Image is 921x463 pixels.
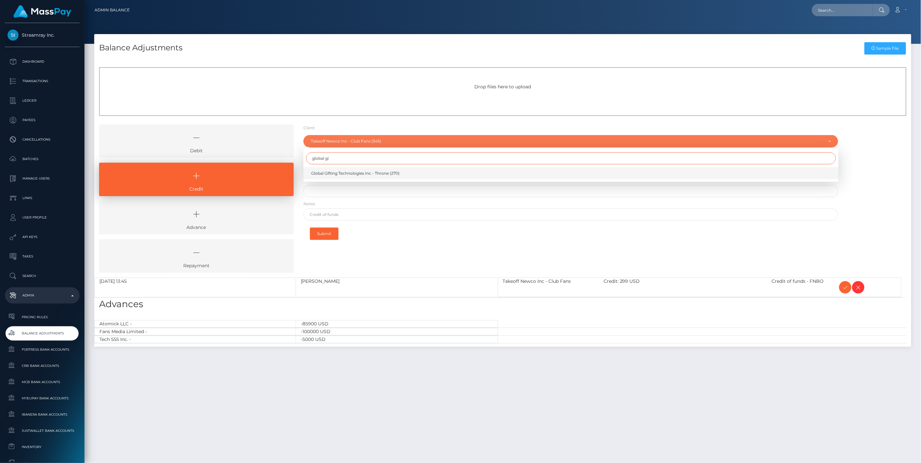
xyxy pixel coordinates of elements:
[296,336,498,343] div: -5000 USD
[5,407,80,421] a: Ibanera Bank Accounts
[7,313,77,321] span: Pricing Rules
[5,93,80,109] a: Ledger
[7,76,77,86] p: Transactions
[7,96,77,106] p: Ledger
[303,135,838,147] button: Takeoff Newco Inc - Club Fans (345)
[7,232,77,242] p: API Keys
[95,3,130,17] a: Admin Balance
[5,248,80,265] a: Taxes
[7,443,77,451] span: Inventory
[7,193,77,203] p: Links
[7,378,77,386] span: MCB Bank Accounts
[311,139,824,144] div: Takeoff Newco Inc - Club Fans (345)
[5,32,80,38] span: Streamray Inc.
[94,336,296,343] div: Tech 555 Inc. -
[296,328,498,335] div: -100000 USD
[7,213,77,222] p: User Profile
[311,170,400,176] span: Global Gifting Technologies Inc - Throne (270)
[7,291,77,300] p: Admin
[864,42,906,55] a: Sample File
[7,30,19,41] img: Streamray Inc.
[303,201,315,207] label: Notes
[599,278,767,297] div: Credit: 299 USD
[99,124,294,158] a: Debit
[99,42,183,54] h4: Balance Adjustments
[99,201,294,234] a: Advance
[7,330,77,337] span: Balance Adjustments
[7,427,77,434] span: JustWallet Bank Accounts
[5,54,80,70] a: Dashboard
[5,287,80,304] a: Admin
[7,271,77,281] p: Search
[5,190,80,206] a: Links
[767,278,834,297] div: Credit of funds - FNBO
[306,152,836,164] input: Search
[5,151,80,167] a: Batches
[296,320,498,328] div: -85900 USD
[5,343,80,357] a: Fortress Bank Accounts
[5,170,80,187] a: Manage Users
[7,411,77,418] span: Ibanera Bank Accounts
[296,278,498,297] div: [PERSON_NAME]
[99,239,294,273] a: Repayment
[812,4,873,16] input: Search...
[5,131,80,148] a: Cancellations
[5,440,80,454] a: Inventory
[94,328,296,335] div: Fans Media Limited -
[5,424,80,438] a: JustWallet Bank Accounts
[7,115,77,125] p: Payees
[5,209,80,226] a: User Profile
[310,228,339,240] button: Submit
[7,362,77,369] span: CRB Bank Accounts
[7,135,77,144] p: Cancellations
[5,112,80,128] a: Payees
[7,346,77,353] span: Fortress Bank Accounts
[5,375,80,389] a: MCB Bank Accounts
[94,278,296,297] div: [DATE] 13:45
[303,208,838,220] input: Credit of funds
[5,73,80,89] a: Transactions
[99,298,906,310] h3: Advances
[7,154,77,164] p: Batches
[5,326,80,340] a: Balance Adjustments
[99,163,294,196] a: Credit
[475,84,531,90] span: Drop files here to upload
[5,359,80,373] a: CRB Bank Accounts
[5,268,80,284] a: Search
[5,310,80,324] a: Pricing Rules
[498,278,599,297] div: Takeoff Newco Inc - Club Fans
[13,5,71,18] img: MassPay Logo
[7,57,77,67] p: Dashboard
[5,391,80,405] a: MyEUPay Bank Accounts
[7,394,77,402] span: MyEUPay Bank Accounts
[7,174,77,183] p: Manage Users
[94,320,296,328] div: Atomick LLC -
[7,252,77,261] p: Taxes
[5,229,80,245] a: API Keys
[303,125,315,131] label: Client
